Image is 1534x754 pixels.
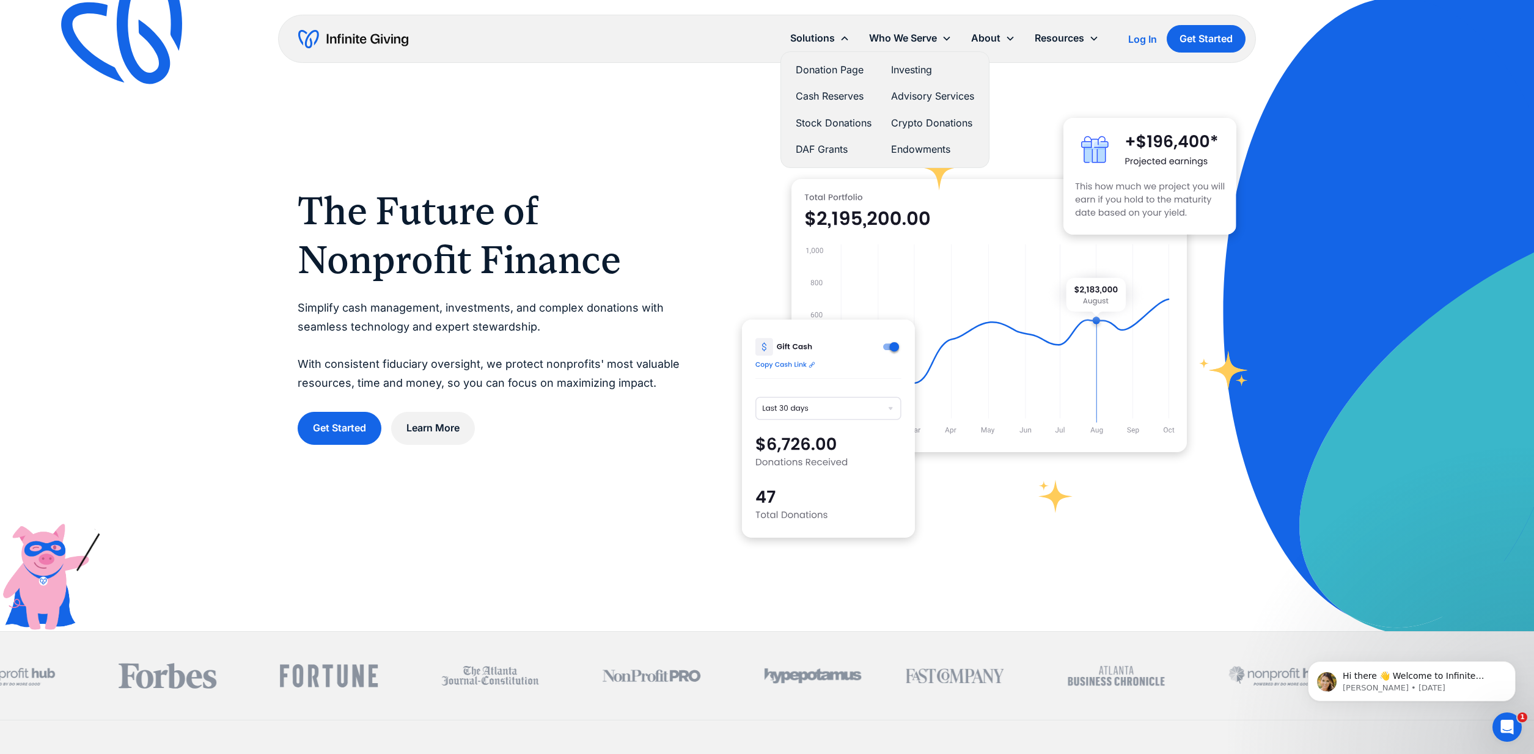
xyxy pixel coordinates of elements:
[796,115,872,131] a: Stock Donations
[891,62,974,78] a: Investing
[791,179,1187,452] img: nonprofit donation platform
[298,29,408,49] a: home
[1035,30,1084,46] div: Resources
[891,115,974,131] a: Crypto Donations
[796,88,872,104] a: Cash Reserves
[1128,32,1157,46] a: Log In
[391,412,475,444] a: Learn More
[891,141,974,158] a: Endowments
[859,25,961,51] div: Who We Serve
[961,25,1025,51] div: About
[1290,635,1534,721] iframe: Intercom notifications message
[298,412,381,444] a: Get Started
[780,25,859,51] div: Solutions
[1025,25,1109,51] div: Resources
[1199,351,1249,389] img: fundraising star
[742,320,915,538] img: donation software for nonprofits
[796,62,872,78] a: Donation Page
[1128,34,1157,44] div: Log In
[1492,712,1522,742] iframe: Intercom live chat
[796,141,872,158] a: DAF Grants
[1517,712,1527,722] span: 1
[891,88,974,104] a: Advisory Services
[1167,25,1246,53] a: Get Started
[298,186,693,284] h1: The Future of Nonprofit Finance
[971,30,1000,46] div: About
[780,51,989,168] nav: Solutions
[869,30,937,46] div: Who We Serve
[790,30,835,46] div: Solutions
[298,299,693,392] p: Simplify cash management, investments, and complex donations with seamless technology and expert ...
